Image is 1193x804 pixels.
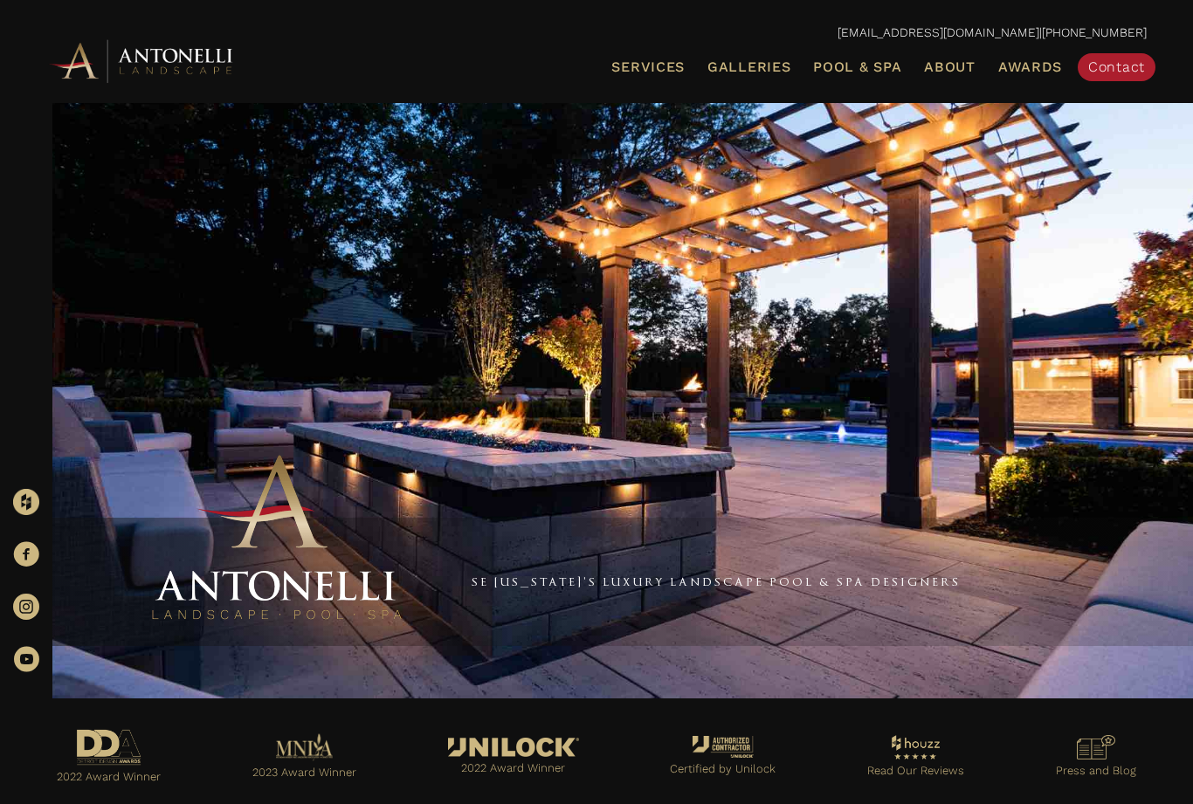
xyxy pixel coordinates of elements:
a: Go to https://antonellilandscape.com/unilock-authorized-contractor/ [642,732,804,785]
a: Awards [991,56,1069,79]
span: Services [611,60,685,74]
a: About [917,56,983,79]
a: Services [604,56,692,79]
span: Awards [998,58,1062,75]
a: Pool & Spa [806,56,908,79]
img: Antonelli Stacked Logo [146,448,408,629]
a: Contact [1078,53,1155,81]
a: Go to https://antonellilandscape.com/pool-and-spa/executive-sweet/ [29,725,190,792]
a: [EMAIL_ADDRESS][DOMAIN_NAME] [838,25,1039,39]
p: | [46,22,1147,45]
a: [PHONE_NUMBER] [1042,25,1147,39]
a: Go to https://www.houzz.com/professionals/landscape-architects-and-landscape-designers/antonelli-... [839,731,993,787]
a: Go to https://antonellilandscape.com/featured-projects/the-white-house/ [419,733,607,783]
img: Antonelli Horizontal Logo [46,37,238,85]
a: Go to https://antonellilandscape.com/press-media/ [1027,731,1164,786]
img: Houzz [13,489,39,515]
span: Galleries [707,58,790,75]
a: Galleries [700,56,797,79]
a: SE [US_STATE]'s Luxury Landscape Pool & Spa Designers [472,574,961,588]
span: Contact [1088,58,1145,75]
span: Pool & Spa [813,58,901,75]
a: Go to https://antonellilandscape.com/pool-and-spa/dont-stop-believing/ [224,729,385,788]
span: About [924,60,976,74]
